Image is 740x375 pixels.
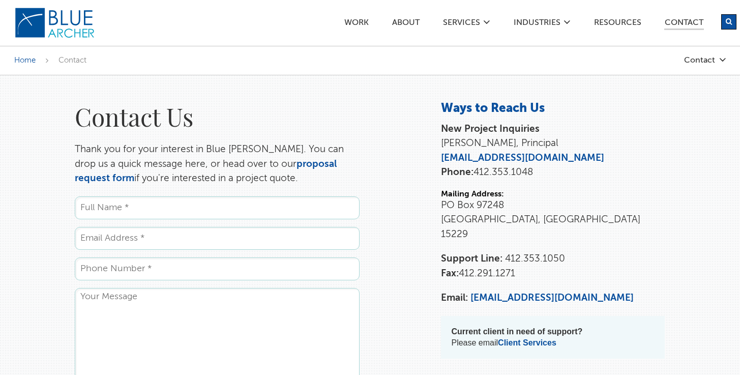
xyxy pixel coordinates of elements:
[75,101,360,132] h1: Contact Us
[75,196,360,219] input: Full Name *
[441,167,473,177] strong: Phone:
[14,56,36,64] a: Home
[441,252,665,281] p: 412.291.1271
[451,327,582,336] strong: Current client in need of support?
[664,19,704,30] a: Contact
[441,122,665,180] p: [PERSON_NAME], Principal 412.353.1048
[451,326,655,349] p: Please email
[344,19,369,30] a: Work
[14,7,96,39] img: Blue Archer Logo
[498,338,556,347] a: Client Services
[58,56,86,64] span: Contact
[470,293,634,303] a: [EMAIL_ADDRESS][DOMAIN_NAME]
[441,198,665,242] p: PO Box 97248 [GEOGRAPHIC_DATA], [GEOGRAPHIC_DATA] 15229
[441,153,604,163] a: [EMAIL_ADDRESS][DOMAIN_NAME]
[441,124,540,134] strong: New Project Inquiries
[392,19,420,30] a: ABOUT
[75,227,360,250] input: Email Address *
[75,257,360,280] input: Phone Number *
[441,254,502,264] strong: Support Line:
[75,142,360,186] p: Thank you for your interest in Blue [PERSON_NAME]. You can drop us a quick message here, or head ...
[625,56,726,65] a: Contact
[513,19,561,30] a: Industries
[441,269,459,278] strong: Fax:
[594,19,642,30] a: Resources
[441,101,665,117] h3: Ways to Reach Us
[441,293,468,303] strong: Email:
[442,19,481,30] a: SERVICES
[441,190,504,198] strong: Mailing Address:
[505,254,565,264] span: 412.353.1050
